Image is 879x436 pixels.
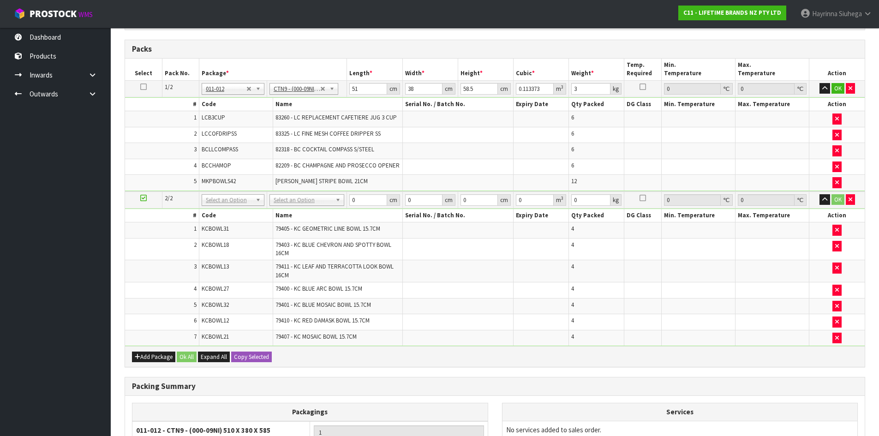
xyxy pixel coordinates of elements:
[194,161,197,169] span: 4
[831,194,844,205] button: OK
[132,403,488,421] th: Packagings
[735,59,809,80] th: Max. Temperature
[231,352,272,363] button: Copy Selected
[610,83,622,95] div: kg
[206,195,252,206] span: Select an Option
[194,145,197,153] span: 3
[14,8,25,19] img: cube-alt.png
[199,98,273,111] th: Code
[194,301,197,309] span: 5
[275,177,368,185] span: [PERSON_NAME] STRIPE BOWL 21CM
[275,113,397,121] span: 83260 - LC REPLACEMENT CAFETIERE JUG 3 CUP
[554,194,566,206] div: m
[177,352,197,363] button: Ok All
[610,194,622,206] div: kg
[136,426,270,435] strong: 011-012 - CTN9 - (000-09NI) 510 X 380 X 585
[571,333,574,340] span: 4
[125,98,199,111] th: #
[514,59,569,80] th: Cubic
[809,98,865,111] th: Action
[30,8,77,20] span: ProStock
[624,59,661,80] th: Temp. Required
[194,241,197,249] span: 2
[194,263,197,270] span: 3
[125,59,162,80] th: Select
[194,113,197,121] span: 1
[561,84,563,90] sup: 3
[795,194,807,206] div: ℃
[571,130,574,137] span: 6
[275,145,374,153] span: 82318 - BC COCKTAIL COMPASS S/STEEL
[275,263,394,279] span: 79411 - KC LEAF AND TERRACOTTA LOOK BOWL 16CM
[571,161,574,169] span: 6
[661,59,735,80] th: Min. Temperature
[809,59,865,80] th: Action
[571,241,574,249] span: 4
[571,177,577,185] span: 12
[202,301,229,309] span: KCBOWL32
[624,98,661,111] th: DG Class
[402,209,513,222] th: Serial No. / Batch No.
[202,130,237,137] span: LCCOFDRIPSS
[202,333,229,340] span: KCBOWL21
[273,98,403,111] th: Name
[132,382,858,391] h3: Packing Summary
[194,225,197,233] span: 1
[561,195,563,201] sup: 3
[735,209,809,222] th: Max. Temperature
[554,83,566,95] div: m
[795,83,807,95] div: ℃
[571,225,574,233] span: 4
[202,317,229,324] span: KCBOWL12
[202,177,236,185] span: MKPBOWLS42
[661,209,735,222] th: Min. Temperature
[498,83,511,95] div: cm
[721,194,733,206] div: ℃
[569,59,624,80] th: Weight
[194,333,197,340] span: 7
[661,98,735,111] th: Min. Temperature
[402,59,458,80] th: Width
[839,9,862,18] span: Siuhega
[194,177,197,185] span: 5
[498,194,511,206] div: cm
[347,59,402,80] th: Length
[201,353,227,361] span: Expand All
[274,195,332,206] span: Select an Option
[402,98,513,111] th: Serial No. / Batch No.
[199,209,273,222] th: Code
[202,263,229,270] span: KCBOWL13
[132,352,175,363] button: Add Package
[721,83,733,95] div: ℃
[165,83,173,91] span: 1/2
[735,98,809,111] th: Max. Temperature
[514,98,569,111] th: Expiry Date
[275,333,357,340] span: 79407 - KC MOSAIC BOWL 15.7CM
[132,45,858,54] h3: Packs
[571,301,574,309] span: 4
[678,6,786,20] a: C11 - LIFETIME BRANDS NZ PTY LTD
[442,194,455,206] div: cm
[571,285,574,293] span: 4
[194,317,197,324] span: 6
[202,145,238,153] span: BCLLCOMPASS
[571,145,574,153] span: 6
[569,209,624,222] th: Qty Packed
[202,161,231,169] span: BCCHAMOP
[502,403,858,421] th: Services
[202,241,229,249] span: KCBOWL18
[571,317,574,324] span: 4
[165,194,173,202] span: 2/2
[273,209,403,222] th: Name
[275,225,380,233] span: 79405 - KC GEOMETRIC LINE BOWL 15.7CM
[274,84,320,95] span: CTN9 - (000-09NI) 510 X 380 X 585
[275,161,400,169] span: 82209 - BC CHAMPAGNE AND PROSECCO OPENER
[514,209,569,222] th: Expiry Date
[199,59,347,80] th: Package
[125,209,199,222] th: #
[571,113,574,121] span: 6
[809,209,865,222] th: Action
[624,209,661,222] th: DG Class
[78,10,93,19] small: WMS
[831,83,844,94] button: OK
